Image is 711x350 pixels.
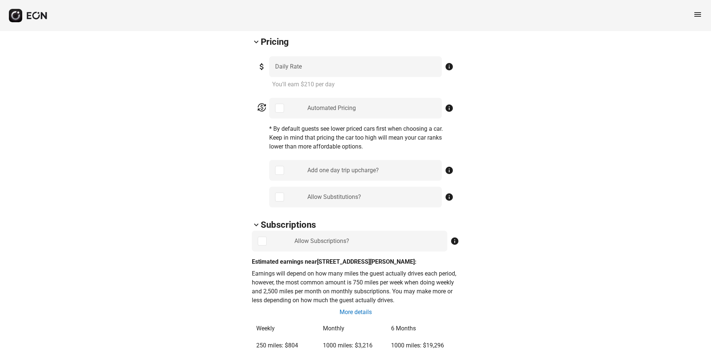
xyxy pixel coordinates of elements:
th: 6 Months [387,320,458,337]
span: currency_exchange [257,103,266,112]
a: More details [339,308,373,317]
p: Earnings will depend on how many miles the guest actually drives each period, however, the most c... [252,269,459,305]
span: info [445,193,454,201]
span: info [445,62,454,71]
p: * By default guests see lower priced cars first when choosing a car. Keep in mind that pricing th... [269,124,454,151]
div: Automated Pricing [307,104,356,113]
div: Allow Substitutions? [307,193,361,201]
span: keyboard_arrow_down [252,220,261,229]
span: info [445,166,454,175]
p: Estimated earnings near [STREET_ADDRESS][PERSON_NAME]: [252,257,459,266]
span: menu [693,10,702,19]
span: info [445,104,454,113]
h2: Subscriptions [261,219,316,231]
span: keyboard_arrow_down [252,37,261,46]
label: Daily Rate [275,62,302,71]
div: Add one day trip upcharge? [307,166,379,175]
h2: Pricing [261,36,289,48]
th: Weekly [253,320,318,337]
span: info [450,237,459,246]
th: Monthly [319,320,387,337]
span: attach_money [257,62,266,71]
div: Allow Subscriptions? [294,237,349,246]
p: You'll earn $210 per day [272,80,454,89]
